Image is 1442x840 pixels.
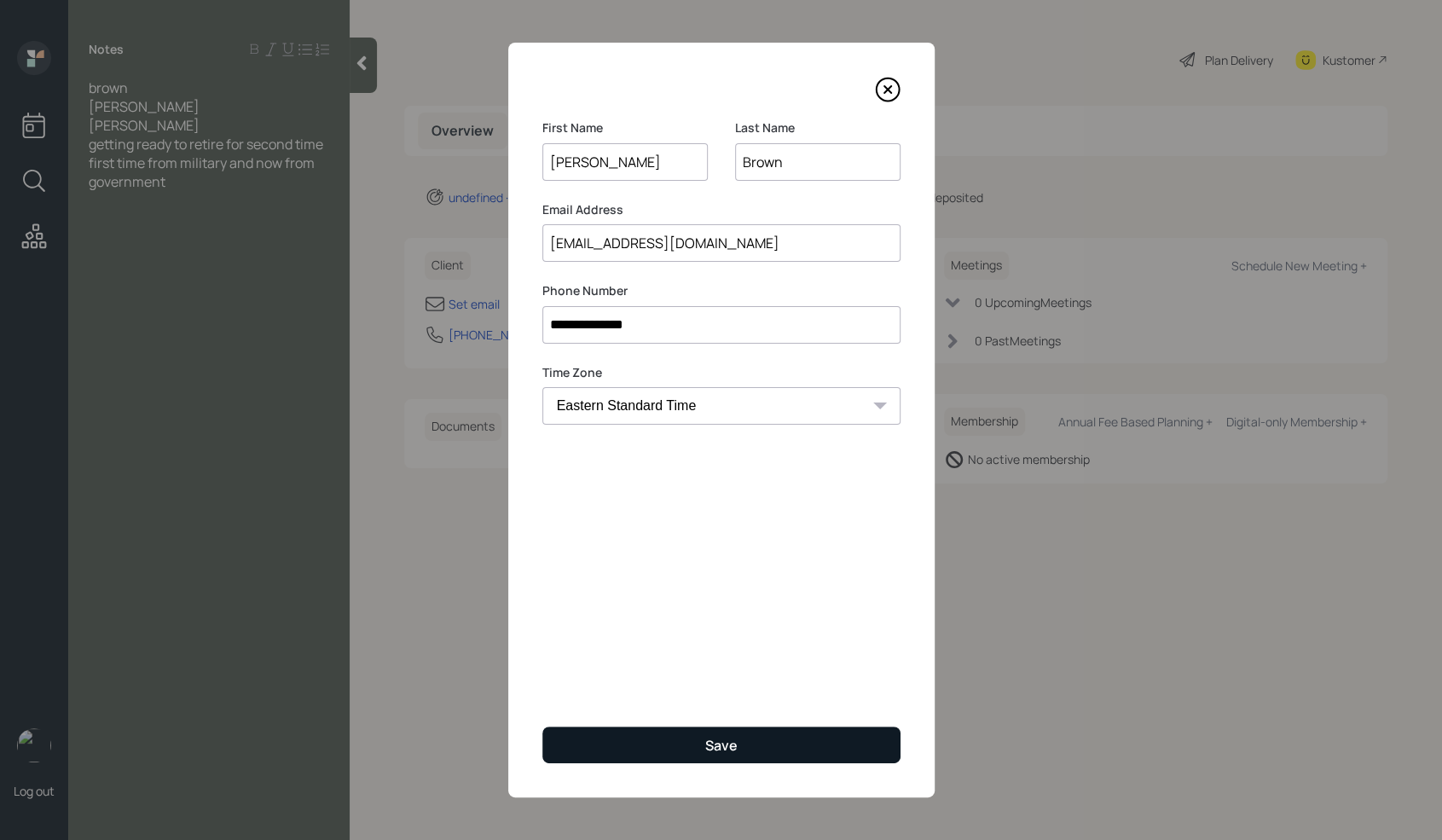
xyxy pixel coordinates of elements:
[542,727,901,763] button: Save
[705,736,738,755] div: Save
[542,364,901,381] label: Time Zone
[542,119,708,136] label: First Name
[542,201,901,218] label: Email Address
[735,119,901,136] label: Last Name
[542,282,901,299] label: Phone Number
